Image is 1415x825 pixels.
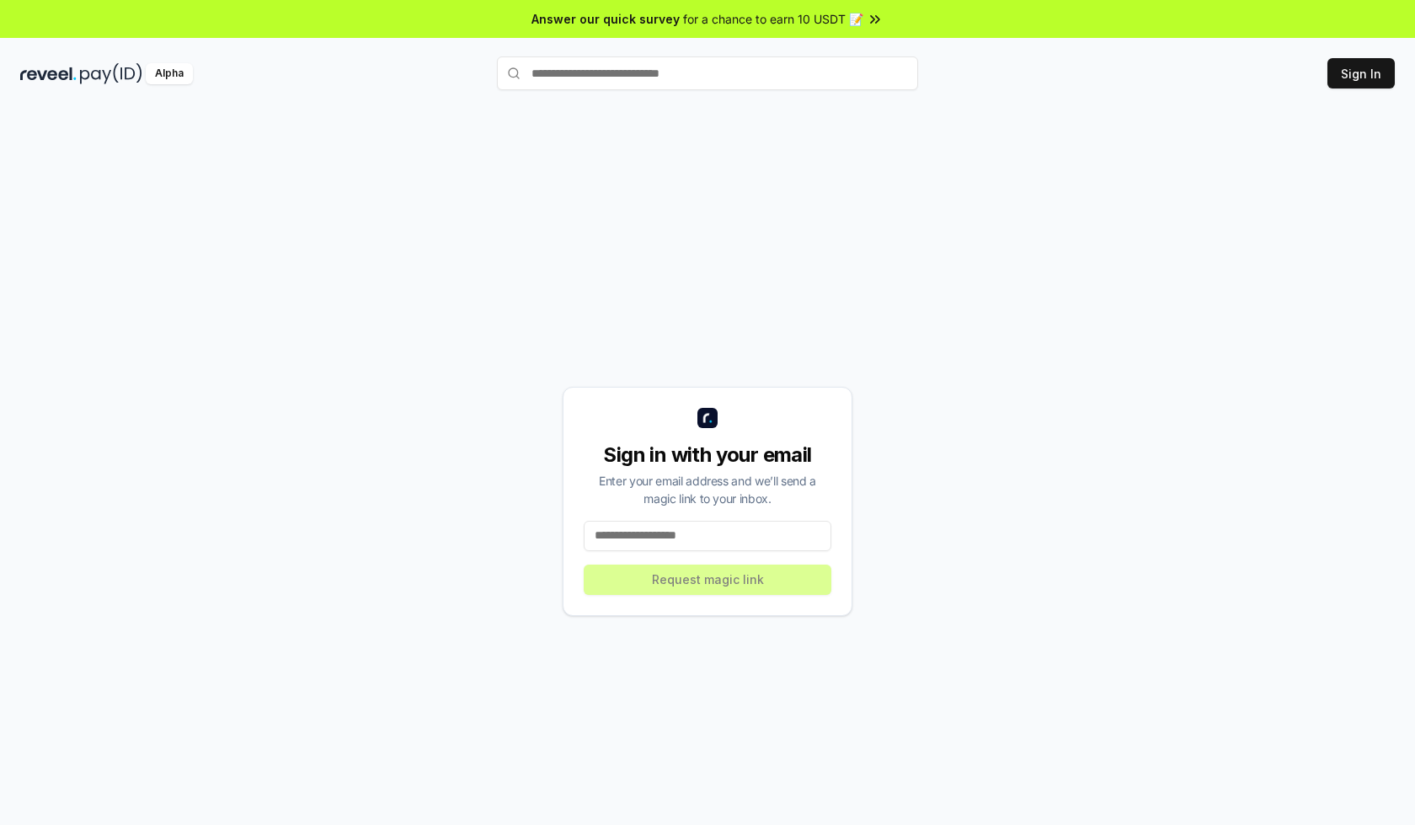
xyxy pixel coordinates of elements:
[146,63,193,84] div: Alpha
[1327,58,1395,88] button: Sign In
[20,63,77,84] img: reveel_dark
[584,472,831,507] div: Enter your email address and we’ll send a magic link to your inbox.
[697,408,718,428] img: logo_small
[584,442,831,469] div: Sign in with your email
[683,10,863,28] span: for a chance to earn 10 USDT 📝
[80,63,142,84] img: pay_id
[531,10,680,28] span: Answer our quick survey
